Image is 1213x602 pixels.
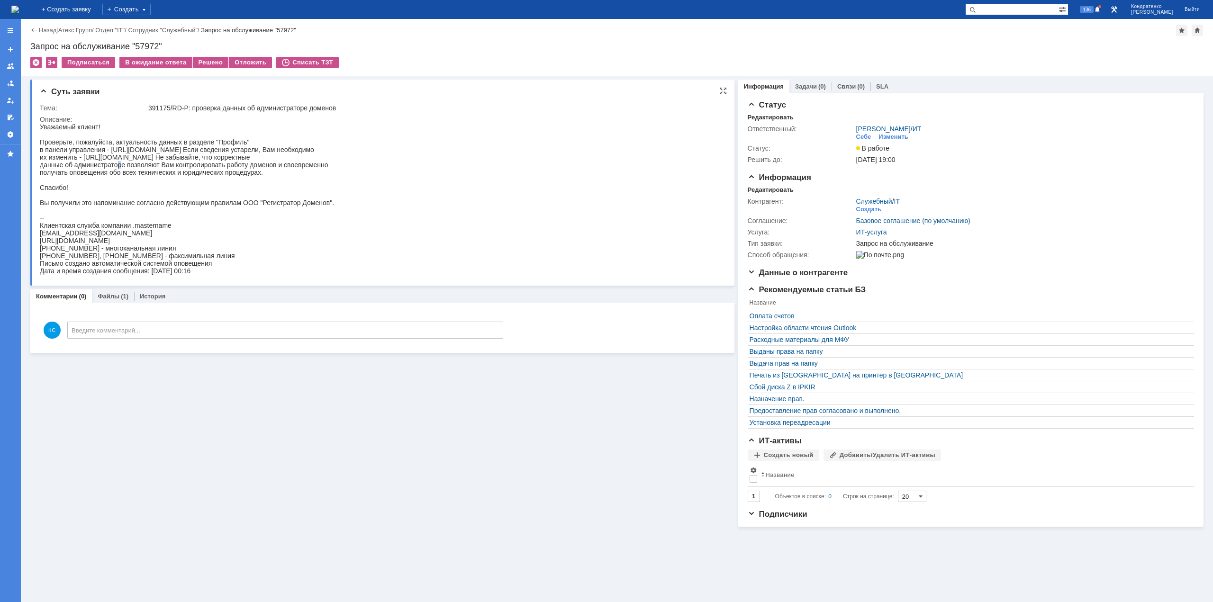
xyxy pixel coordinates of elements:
[775,493,826,500] span: Объектов в списке:
[58,27,96,34] div: /
[818,83,826,90] div: (0)
[748,173,811,182] span: Информация
[201,27,296,34] div: Запрос на обслуживание "57972"
[719,87,727,95] div: На всю страницу
[775,491,894,502] i: Строк на странице:
[121,293,128,300] div: (1)
[30,42,1204,51] div: Запрос на обслуживание "57972"
[128,27,198,34] a: Сотрудник "Служебный"
[1192,25,1203,36] div: Сделать домашней страницей
[856,125,911,133] a: [PERSON_NAME]
[750,336,1187,343] a: Расходные материалы для МФУ
[39,27,56,34] a: Назад
[44,322,61,339] span: КС
[856,198,892,205] a: Служебный
[856,156,896,163] span: [DATE] 19:00
[750,419,1187,426] a: Установка переадресации
[3,59,18,74] a: Заявки на командах
[856,228,887,236] a: ИТ-услуга
[58,27,92,34] a: Атекс Групп
[750,324,1187,332] a: Настройка области чтения Outlook
[46,57,57,68] div: Работа с массовостью
[856,125,922,133] div: /
[748,100,786,109] span: Статус
[748,125,854,133] div: Ответственный:
[748,510,807,519] span: Подписчики
[748,240,854,247] div: Тип заявки:
[750,395,1187,403] a: Назначение прав.
[148,104,718,112] div: 391175/RD-P: проверка данных об администраторе доменов
[856,251,904,259] img: По почте.png
[748,186,794,194] div: Редактировать
[894,198,900,205] a: IT
[748,114,794,121] div: Редактировать
[748,436,802,445] span: ИТ-активы
[1131,9,1173,15] span: [PERSON_NAME]
[878,133,908,141] div: Изменить
[1131,4,1173,9] span: Кондратенко
[748,217,854,225] div: Соглашение:
[750,467,757,474] span: Настройки
[3,127,18,142] a: Настройки
[3,110,18,125] a: Мои согласования
[744,83,784,90] a: Информация
[40,87,100,96] span: Суть заявки
[1080,6,1094,13] span: 136
[95,27,125,34] a: Отдел "IT"
[11,6,19,13] img: logo
[856,144,889,152] span: В работе
[828,491,832,502] div: 0
[748,228,854,236] div: Услуга:
[856,217,970,225] a: Базовое соглашение (по умолчанию)
[856,133,871,141] div: Себе
[748,156,854,163] div: Решить до:
[40,116,720,123] div: Описание:
[1059,4,1068,13] span: Расширенный поиск
[748,251,854,259] div: Способ обращения:
[856,198,900,205] div: /
[3,93,18,108] a: Мои заявки
[750,383,1187,391] a: Сбой диска Z в IPKIR
[748,285,866,294] span: Рекомендуемые статьи БЗ
[3,42,18,57] a: Создать заявку
[128,27,201,34] div: /
[30,57,42,68] div: Удалить
[795,83,817,90] a: Задачи
[750,348,1187,355] div: Выданы права на папку
[766,471,795,478] div: Название
[1176,25,1187,36] div: Добавить в избранное
[837,83,856,90] a: Связи
[140,293,165,300] a: История
[36,293,78,300] a: Комментарии
[759,465,1189,487] th: Название
[748,297,1189,310] th: Название
[750,407,1187,414] a: Предоставление прав согласовано и выполнено.
[102,4,151,15] div: Создать
[95,27,128,34] div: /
[748,198,854,205] div: Контрагент:
[56,26,58,33] div: |
[750,359,1187,367] a: Выдача прав на папку
[856,206,881,213] div: Создать
[748,144,854,152] div: Статус:
[98,293,119,300] a: Файлы
[857,83,865,90] div: (0)
[876,83,888,90] a: SLA
[750,371,1187,379] a: Печать из [GEOGRAPHIC_DATA] на принтер в [GEOGRAPHIC_DATA]
[913,125,922,133] a: ИТ
[40,104,146,112] div: Тема:
[748,268,848,277] span: Данные о контрагенте
[11,6,19,13] a: Перейти на домашнюю страницу
[79,293,87,300] div: (0)
[750,312,1187,320] a: Оплата счетов
[1108,4,1120,15] a: Перейти в интерфейс администратора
